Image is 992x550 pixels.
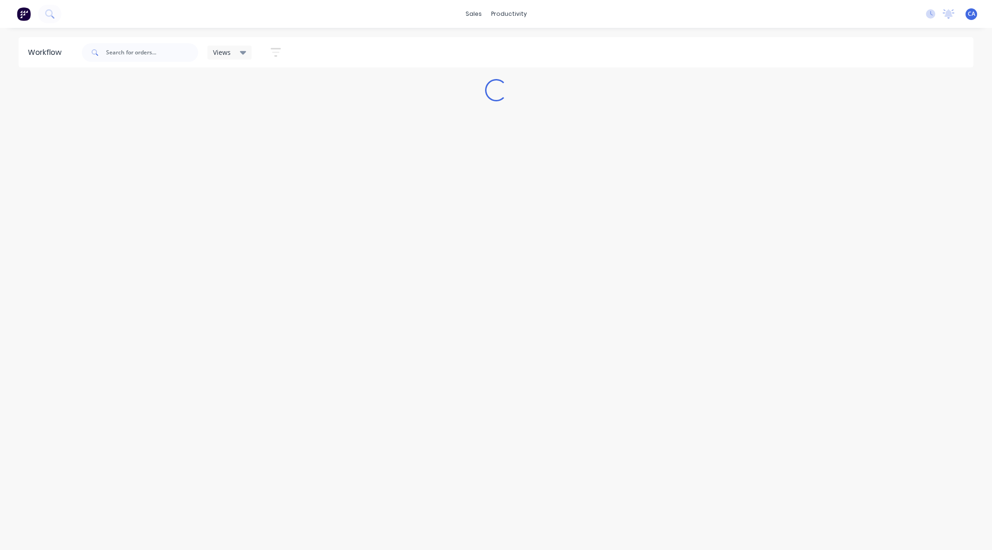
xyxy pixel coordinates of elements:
[968,10,975,18] span: CA
[106,43,198,62] input: Search for orders...
[213,47,231,57] span: Views
[461,7,486,21] div: sales
[486,7,532,21] div: productivity
[17,7,31,21] img: Factory
[28,47,66,58] div: Workflow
